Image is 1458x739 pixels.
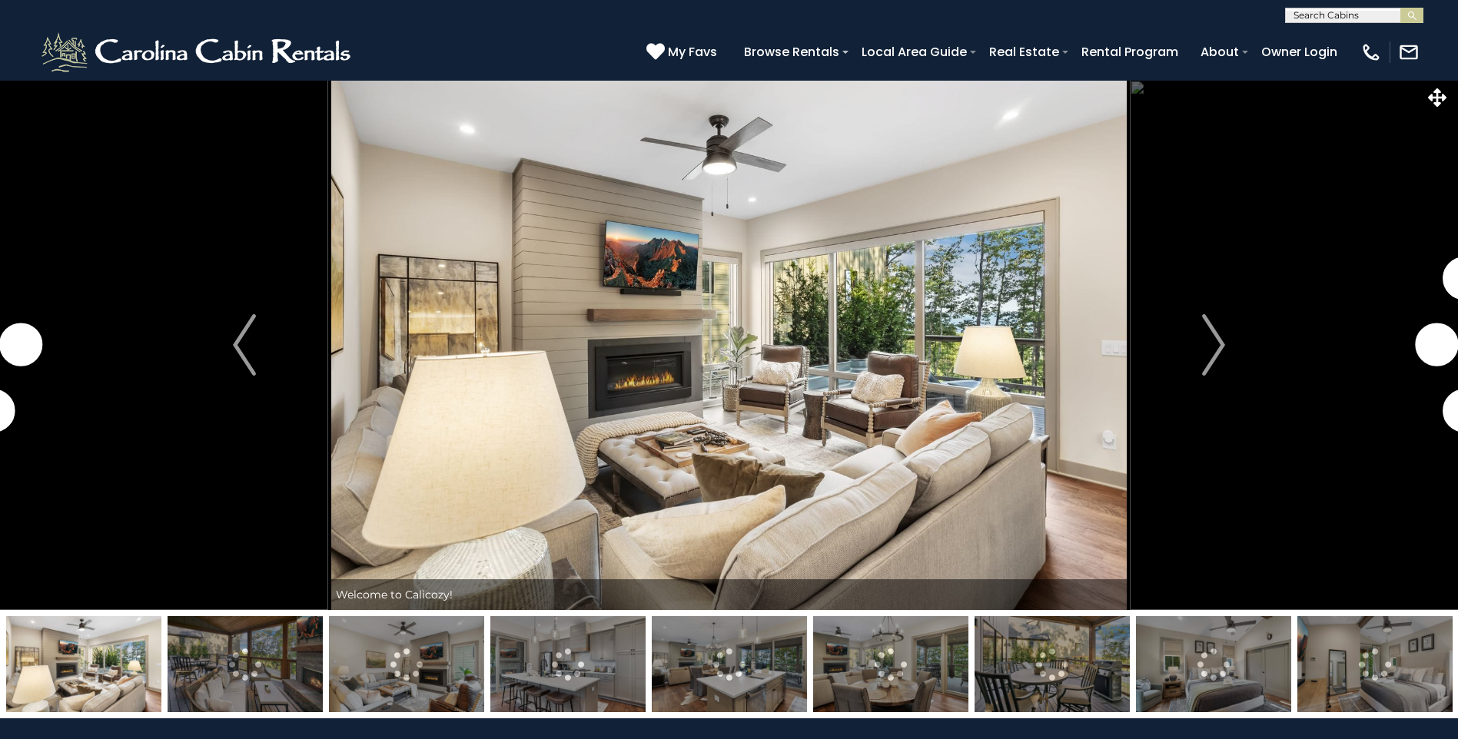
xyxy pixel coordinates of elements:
a: About [1193,38,1247,65]
img: arrow [233,314,256,376]
img: phone-regular-white.png [1360,41,1382,63]
img: 167084326 [6,616,161,712]
img: arrow [1202,314,1225,376]
a: My Favs [646,42,721,62]
img: 167084347 [168,616,323,712]
img: 167084331 [813,616,968,712]
a: Owner Login [1254,38,1345,65]
a: Real Estate [981,38,1067,65]
img: 167084333 [1297,616,1453,712]
img: mail-regular-white.png [1398,41,1420,63]
img: 167084327 [329,616,484,712]
a: Browse Rentals [736,38,847,65]
img: White-1-2.png [38,29,357,75]
button: Next [1130,80,1297,610]
img: 167084329 [652,616,807,712]
button: Previous [161,80,328,610]
img: 167084332 [1136,616,1291,712]
span: My Favs [668,42,717,61]
img: 167084348 [975,616,1130,712]
div: Welcome to Calicozy! [328,579,1130,610]
a: Local Area Guide [854,38,975,65]
img: 167084328 [490,616,646,712]
a: Rental Program [1074,38,1186,65]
